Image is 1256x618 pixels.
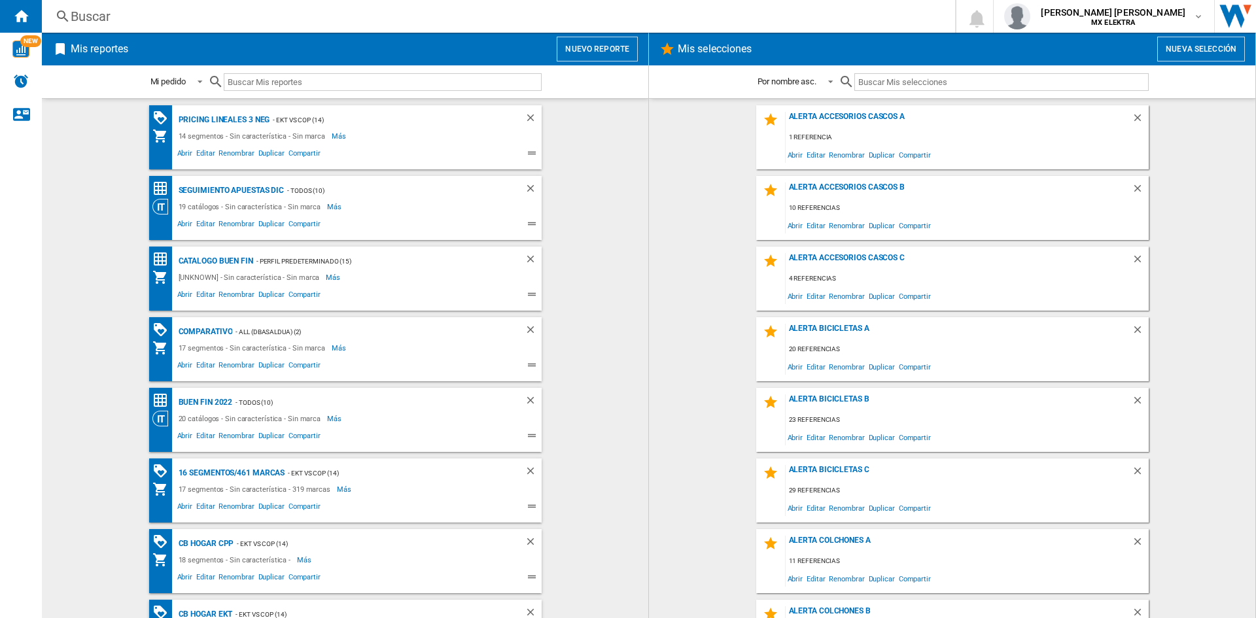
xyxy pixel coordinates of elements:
[786,483,1149,499] div: 29 referencias
[1132,394,1149,412] div: Borrar
[287,500,323,516] span: Compartir
[175,340,332,356] div: 17 segmentos - Sin característica - Sin marca
[175,465,285,481] div: 16 segmentos/461 marcas
[897,499,933,517] span: Compartir
[675,37,755,61] h2: Mis selecciones
[152,199,175,215] div: Visión Categoría
[1132,112,1149,129] div: Borrar
[332,128,348,144] span: Más
[175,288,195,304] span: Abrir
[287,147,323,163] span: Compartir
[786,428,805,446] span: Abrir
[285,465,498,481] div: - EKT vs Cop (14)
[175,112,270,128] div: Pricing lineales 3 neg
[20,35,41,47] span: NEW
[150,77,186,86] div: Mi pedido
[897,287,933,305] span: Compartir
[194,430,217,445] span: Editar
[152,481,175,497] div: Mi colección
[867,358,897,375] span: Duplicar
[217,500,256,516] span: Renombrar
[786,216,805,234] span: Abrir
[786,341,1149,358] div: 20 referencias
[786,253,1132,271] div: Alerta Accesorios Cascos C
[217,218,256,233] span: Renombrar
[1041,6,1185,19] span: [PERSON_NAME] [PERSON_NAME]
[827,146,866,163] span: Renombrar
[194,571,217,587] span: Editar
[152,251,175,267] div: Matriz de precios
[175,269,326,285] div: [UNKNOWN] - Sin característica - Sin marca
[217,359,256,375] span: Renombrar
[897,146,933,163] span: Compartir
[805,499,827,517] span: Editar
[1091,18,1135,27] b: MX ELEKTRA
[854,73,1148,91] input: Buscar Mis selecciones
[758,77,817,86] div: Por nombre asc.
[68,37,131,61] h2: Mis reportes
[827,428,866,446] span: Renombrar
[217,571,256,587] span: Renombrar
[287,571,323,587] span: Compartir
[805,358,827,375] span: Editar
[786,570,805,587] span: Abrir
[194,218,217,233] span: Editar
[175,253,253,269] div: CATALOGO BUEN FIN
[256,218,287,233] span: Duplicar
[1132,536,1149,553] div: Borrar
[525,536,542,552] div: Borrar
[152,340,175,356] div: Mi colección
[152,392,175,409] div: Matriz de precios
[175,324,233,340] div: Comparativo
[175,182,285,199] div: Seguimiento Apuestas Dic
[525,324,542,340] div: Borrar
[234,536,498,552] div: - EKT vs Cop (14)
[327,199,343,215] span: Más
[786,287,805,305] span: Abrir
[805,428,827,446] span: Editar
[786,536,1132,553] div: Alerta Colchones A
[786,412,1149,428] div: 23 referencias
[1132,253,1149,271] div: Borrar
[194,500,217,516] span: Editar
[287,218,323,233] span: Compartir
[13,73,29,89] img: alerts-logo.svg
[217,288,256,304] span: Renombrar
[175,359,195,375] span: Abrir
[786,394,1132,412] div: Alerta Bicicletas B
[867,146,897,163] span: Duplicar
[1132,324,1149,341] div: Borrar
[805,570,827,587] span: Editar
[867,287,897,305] span: Duplicar
[786,182,1132,200] div: Alerta Accesorios Cascos B
[175,481,337,497] div: 17 segmentos - Sin característica - 319 marcas
[897,216,933,234] span: Compartir
[786,465,1132,483] div: Alerta Bicicletas C
[786,553,1149,570] div: 11 referencias
[175,394,233,411] div: Buen Fin 2022
[786,324,1132,341] div: Alerta Bicicletas A
[786,129,1149,146] div: 1 referencia
[175,411,328,426] div: 20 catálogos - Sin característica - Sin marca
[525,112,542,128] div: Borrar
[805,146,827,163] span: Editar
[256,430,287,445] span: Duplicar
[897,570,933,587] span: Compartir
[194,359,217,375] span: Editar
[827,358,866,375] span: Renombrar
[897,428,933,446] span: Compartir
[287,430,323,445] span: Compartir
[786,358,805,375] span: Abrir
[71,7,921,26] div: Buscar
[786,200,1149,216] div: 10 referencias
[256,359,287,375] span: Duplicar
[525,465,542,481] div: Borrar
[256,571,287,587] span: Duplicar
[152,463,175,479] div: Matriz de PROMOCIONES
[232,324,498,340] div: - ALL (dbasaldua) (2)
[827,570,866,587] span: Renombrar
[175,218,195,233] span: Abrir
[152,534,175,550] div: Matriz de PROMOCIONES
[152,552,175,568] div: Mi colección
[12,41,29,58] img: wise-card.svg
